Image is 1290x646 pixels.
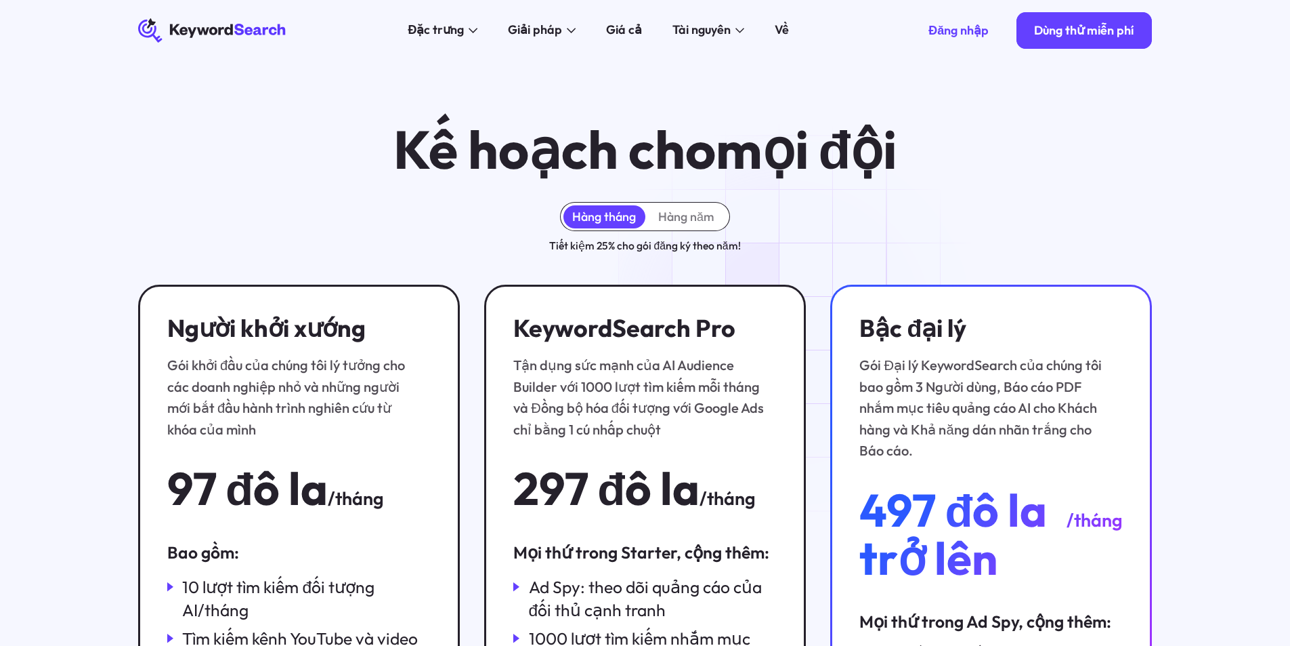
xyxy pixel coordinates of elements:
font: Tài nguyên [672,22,731,37]
font: Ad Spy: theo dõi quảng cáo của đối thủ cạnh tranh [529,576,762,620]
font: Gói Đại lý KeywordSearch của chúng tôi bao gồm 3 Người dùng, Báo cáo PDF nhắm mục tiêu quảng cáo ... [859,357,1102,459]
a: Về [766,18,798,43]
font: Giá cả [606,22,642,37]
font: Tận dụng sức mạnh của AI Audience Builder với 1000 lượt tìm kiếm mỗi tháng và Đồng bộ hóa đối tượ... [513,357,764,437]
font: 497 đô la trở lên [859,481,1047,586]
font: Dùng thử miễn phí [1034,22,1134,38]
font: Hàng năm [658,209,714,224]
font: Đăng nhập [928,22,989,38]
font: /tháng [1067,508,1123,531]
font: 97 đô la [167,460,328,517]
font: Bao gồm: [167,542,239,563]
a: Giá cả [597,18,651,43]
font: Tiết kiệm 25% cho gói đăng ký theo năm! [549,239,740,252]
a: Đăng nhập [910,12,1007,49]
font: 297 đô la [513,460,700,517]
font: 10 lượt tìm kiếm đối tượng AI/tháng [182,576,374,620]
font: Hàng tháng [572,209,636,224]
font: Gói khởi đầu của chúng tôi lý tưởng cho các doanh nghiệp nhỏ và những người mới bắt đầu hành trìn... [167,357,405,437]
font: Mọi thứ trong Ad Spy, cộng thêm: [859,611,1111,632]
a: Dùng thử miễn phí [1016,12,1153,49]
font: Bậc đại lý [859,312,966,343]
font: /tháng [700,487,756,510]
font: KeywordSearch Pro [513,312,735,343]
font: Kế hoạch cho [393,116,716,182]
font: Người khởi xướng [167,312,366,343]
font: mọi đội [716,116,897,182]
font: Về [775,22,789,37]
font: Giải pháp [508,22,562,37]
font: Đặc trưng [408,22,464,37]
font: /tháng [328,487,384,510]
font: Mọi thứ trong Starter, cộng thêm: [513,542,769,563]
